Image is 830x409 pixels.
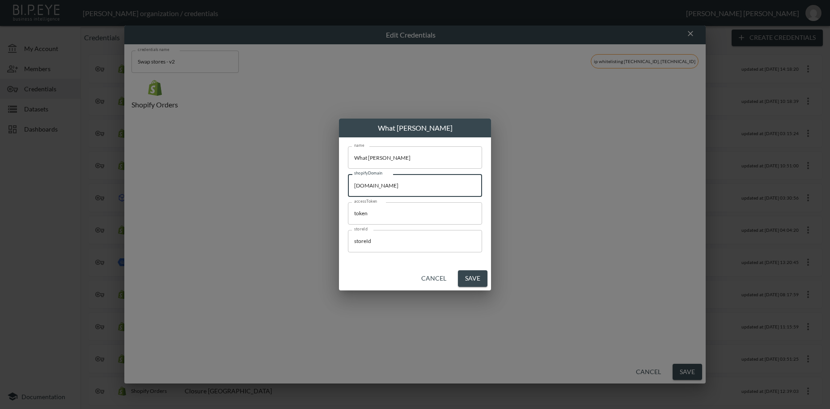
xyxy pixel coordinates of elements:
button: Cancel [418,270,450,287]
h2: What [PERSON_NAME] [339,119,491,137]
label: name [354,142,364,148]
label: shopifyDomain [354,170,383,176]
label: storeId [354,226,368,232]
button: Save [458,270,487,287]
label: accessToken [354,198,377,204]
